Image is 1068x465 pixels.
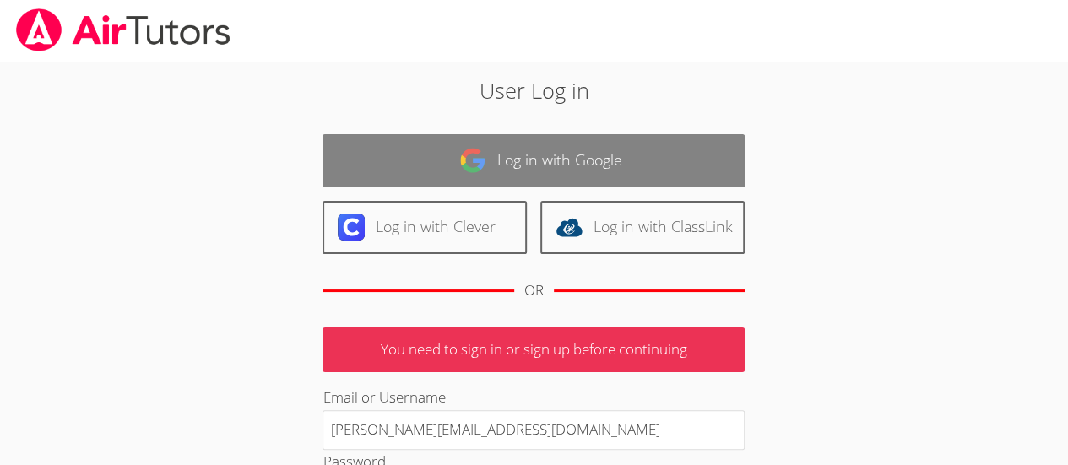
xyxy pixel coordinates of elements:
[323,387,445,407] label: Email or Username
[556,214,583,241] img: classlink-logo-d6bb404cc1216ec64c9a2012d9dc4662098be43eaf13dc465df04b49fa7ab582.svg
[338,214,365,241] img: clever-logo-6eab21bc6e7a338710f1a6ff85c0baf02591cd810cc4098c63d3a4b26e2feb20.svg
[323,201,527,254] a: Log in with Clever
[323,327,745,372] p: You need to sign in or sign up before continuing
[524,278,544,303] div: OR
[540,201,745,254] a: Log in with ClassLink
[323,134,745,187] a: Log in with Google
[14,8,232,51] img: airtutors_banner-c4298cdbf04f3fff15de1276eac7730deb9818008684d7c2e4769d2f7ddbe033.png
[246,74,822,106] h2: User Log in
[459,147,486,174] img: google-logo-50288ca7cdecda66e5e0955fdab243c47b7ad437acaf1139b6f446037453330a.svg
